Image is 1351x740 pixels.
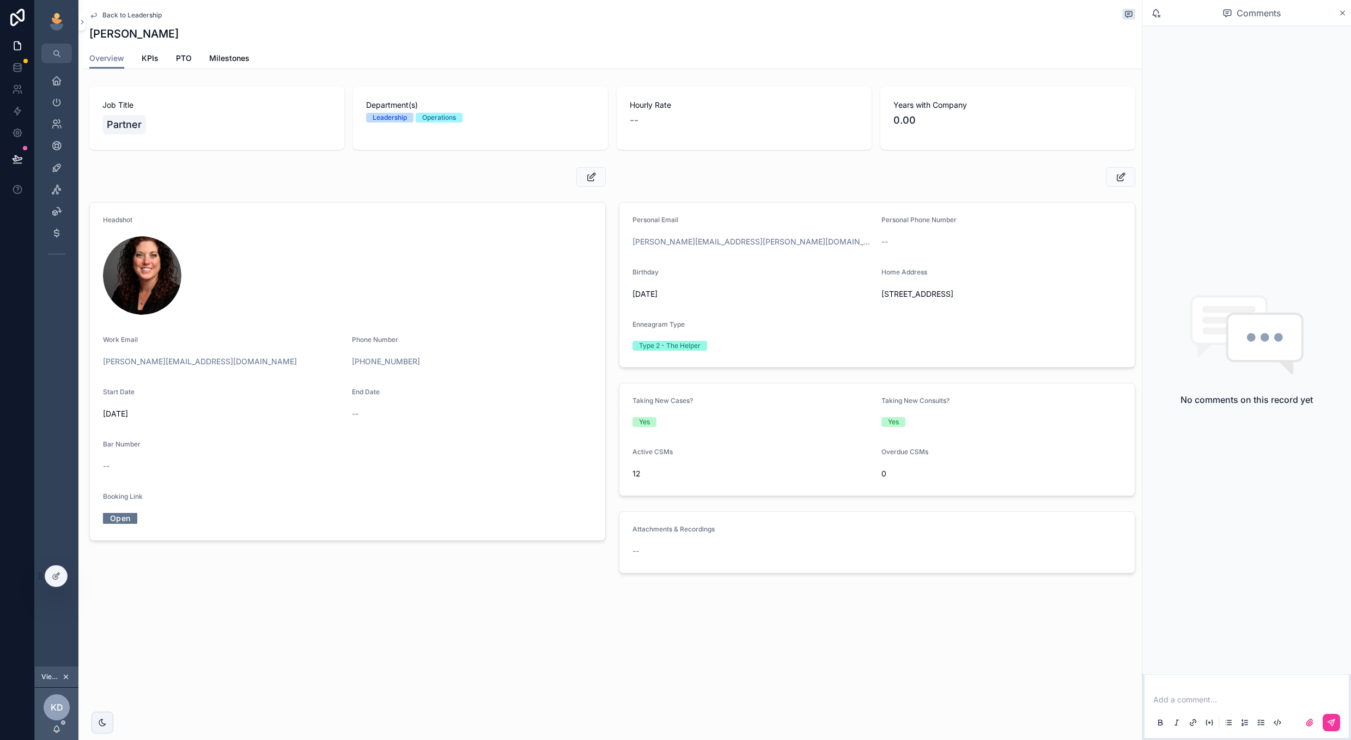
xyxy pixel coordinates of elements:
span: Attachments & Recordings [632,525,715,533]
span: 0 [881,468,1122,479]
div: Leadership [373,113,407,123]
span: Phone Number [352,335,398,344]
a: Overview [89,48,124,69]
span: Years with Company [893,100,1122,111]
span: Taking New Consults? [881,396,950,405]
h1: [PERSON_NAME] [89,26,179,41]
a: Open [103,510,137,527]
span: -- [352,408,358,419]
a: [PERSON_NAME][EMAIL_ADDRESS][PERSON_NAME][DOMAIN_NAME] [632,236,873,247]
a: [PERSON_NAME][EMAIL_ADDRESS][DOMAIN_NAME] [103,356,297,367]
span: Overview [89,53,124,64]
a: Milestones [209,48,249,70]
span: Job Title [102,100,331,111]
span: 12 [632,468,873,479]
span: -- [630,113,638,128]
span: Booking Link [103,492,143,500]
span: Department(s) [366,100,595,111]
span: Milestones [209,53,249,64]
span: [STREET_ADDRESS] [881,289,1122,299]
span: Active CSMs [632,448,673,456]
span: -- [632,546,639,556]
span: 0.00 [893,113,1122,128]
a: [PHONE_NUMBER] [352,356,420,367]
span: End Date [352,388,380,396]
a: KPIs [142,48,159,70]
span: PTO [176,53,192,64]
span: [DATE] [632,289,873,299]
span: Partner [107,117,142,132]
span: Taking New Cases? [632,396,693,405]
span: [DATE] [103,408,343,419]
h2: No comments on this record yet [1180,393,1313,406]
img: App logo [48,13,65,30]
div: Yes [639,417,650,427]
div: scrollable content [35,63,78,277]
span: Comments [1237,7,1281,20]
span: Headshot [103,216,132,224]
span: Birthday [632,268,659,276]
span: Start Date [103,388,135,396]
span: Personal Phone Number [881,216,957,224]
span: Viewing as [PERSON_NAME] [41,672,60,681]
a: Back to Leadership [89,11,162,20]
span: Personal Email [632,216,678,224]
span: Bar Number [103,440,141,448]
span: Enneagram Type [632,320,685,328]
div: Operations [422,113,456,123]
span: Back to Leadership [102,11,162,20]
a: PTO [176,48,192,70]
span: Hourly Rate [630,100,859,111]
span: Work Email [103,335,138,344]
span: -- [103,461,109,472]
span: -- [881,236,888,247]
div: Type 2 - The Helper [639,341,701,351]
span: Overdue CSMs [881,448,928,456]
span: KPIs [142,53,159,64]
span: KD [51,701,63,714]
div: Yes [888,417,899,427]
span: Home Address [881,268,927,276]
